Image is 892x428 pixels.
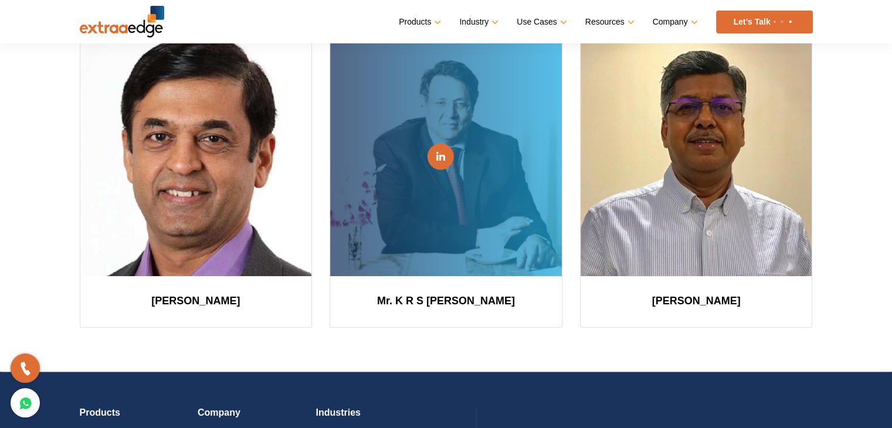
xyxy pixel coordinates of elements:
[316,407,433,427] h4: Industries
[344,290,548,311] h3: Mr. K R S [PERSON_NAME]
[80,407,198,427] h4: Products
[716,11,813,33] a: Let’s Talk
[653,13,696,30] a: Company
[517,13,564,30] a: Use Cases
[595,290,798,311] h3: [PERSON_NAME]
[459,13,496,30] a: Industry
[94,290,298,311] h3: [PERSON_NAME]
[399,13,439,30] a: Products
[585,13,632,30] a: Resources
[198,407,316,427] h4: Company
